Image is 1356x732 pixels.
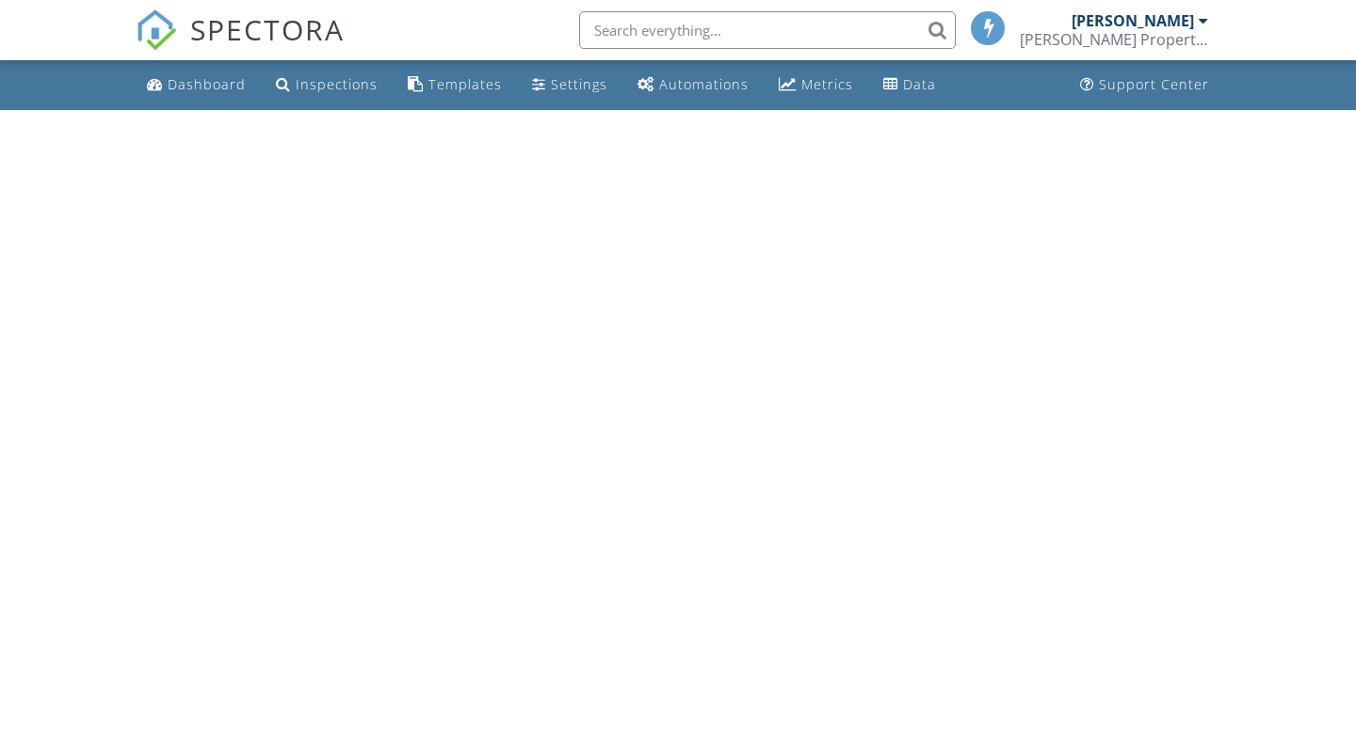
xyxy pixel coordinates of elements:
[168,75,246,93] div: Dashboard
[579,11,956,49] input: Search everything...
[771,68,861,103] a: Metrics
[1020,30,1208,49] div: Eaton Property Inspections
[903,75,936,93] div: Data
[428,75,502,93] div: Templates
[190,9,345,49] span: SPECTORA
[139,68,253,103] a: Dashboard
[1072,11,1194,30] div: [PERSON_NAME]
[1099,75,1209,93] div: Support Center
[801,75,853,93] div: Metrics
[296,75,378,93] div: Inspections
[136,25,345,65] a: SPECTORA
[136,9,177,51] img: The Best Home Inspection Software - Spectora
[268,68,385,103] a: Inspections
[876,68,944,103] a: Data
[659,75,749,93] div: Automations
[400,68,509,103] a: Templates
[630,68,756,103] a: Automations (Basic)
[525,68,615,103] a: Settings
[551,75,607,93] div: Settings
[1073,68,1217,103] a: Support Center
